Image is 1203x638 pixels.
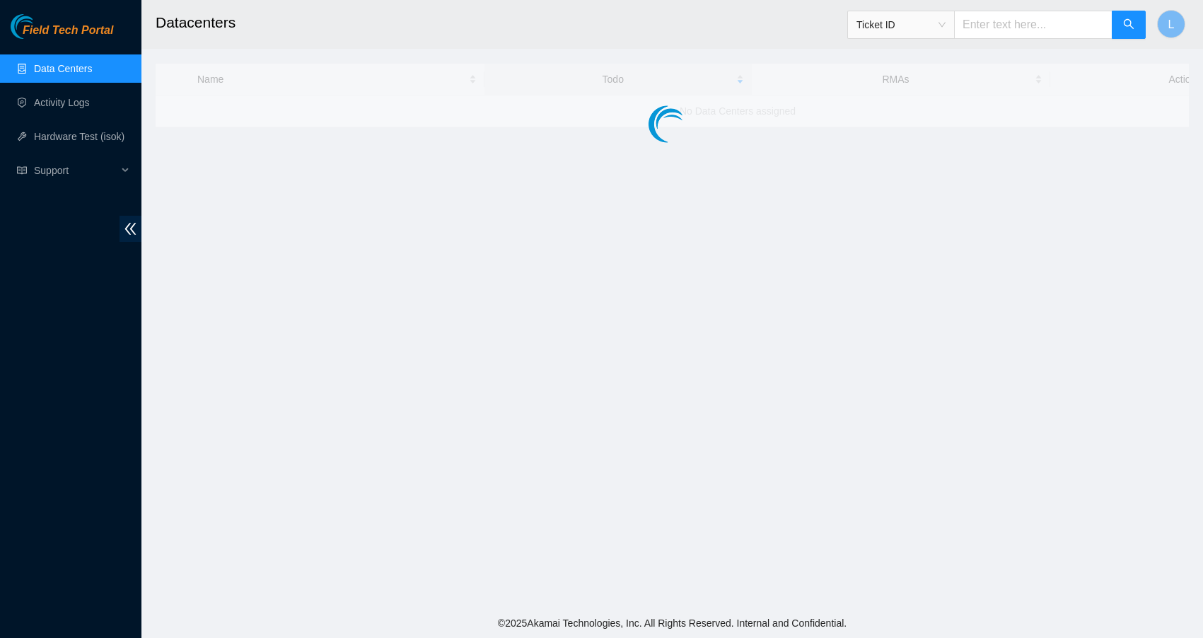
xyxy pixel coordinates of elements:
a: Akamai TechnologiesField Tech Portal [11,25,113,44]
a: Hardware Test (isok) [34,131,124,142]
span: double-left [120,216,141,242]
span: Support [34,156,117,185]
span: L [1168,16,1175,33]
button: search [1112,11,1146,39]
span: Ticket ID [856,14,946,35]
button: L [1157,10,1185,38]
a: Activity Logs [34,97,90,108]
span: search [1123,18,1134,32]
a: Data Centers [34,63,92,74]
span: Field Tech Portal [23,24,113,37]
input: Enter text here... [954,11,1112,39]
span: read [17,166,27,175]
img: Akamai Technologies [11,14,71,39]
footer: © 2025 Akamai Technologies, Inc. All Rights Reserved. Internal and Confidential. [141,608,1203,638]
